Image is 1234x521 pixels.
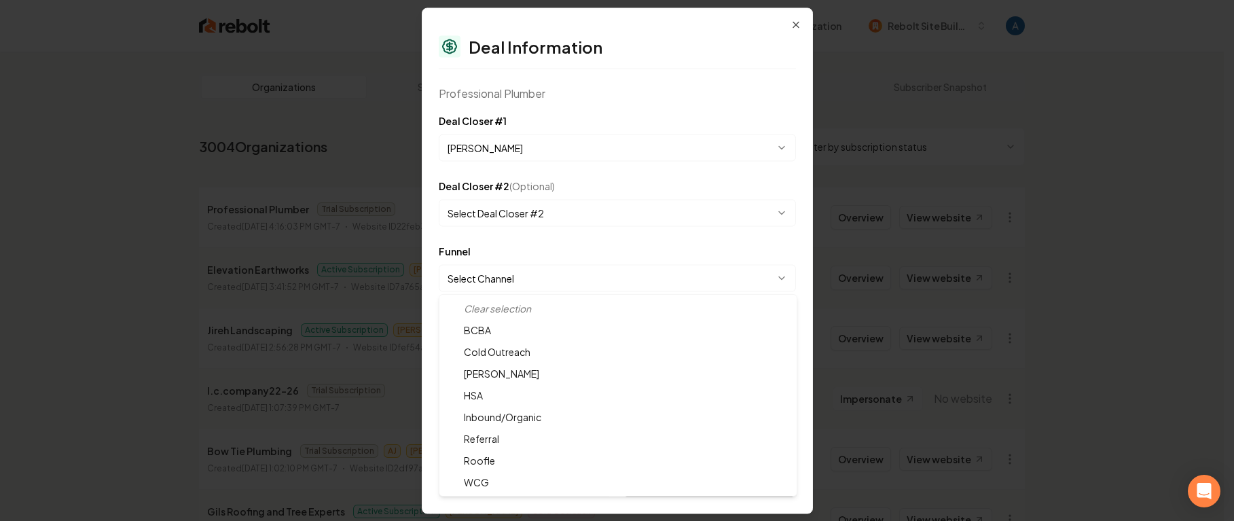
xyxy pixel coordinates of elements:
span: Roofle [464,454,495,467]
span: HSA [464,389,483,401]
span: Cold Outreach [464,346,530,358]
span: [PERSON_NAME] [464,367,539,380]
span: Clear selection [464,302,531,315]
span: Referral [464,433,499,445]
span: WCG [464,476,489,488]
span: Inbound/Organic [464,411,541,423]
span: BCBA [464,324,491,336]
